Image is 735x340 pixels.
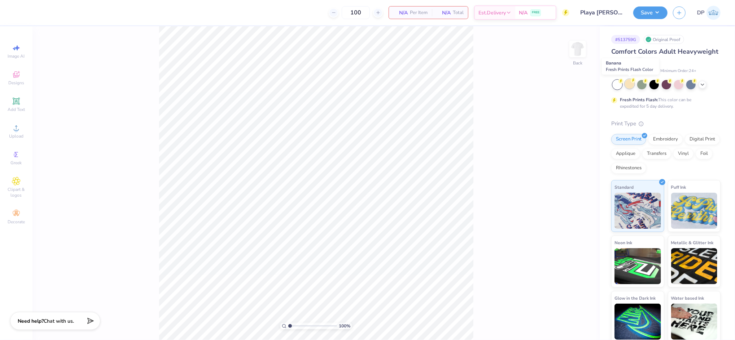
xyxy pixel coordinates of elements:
span: N/A [393,9,408,17]
img: Metallic & Glitter Ink [671,248,718,284]
span: Clipart & logos [4,187,29,198]
span: Image AI [8,53,25,59]
input: – – [342,6,370,19]
div: Vinyl [673,148,694,159]
span: Glow in the Dark Ink [614,294,656,302]
span: N/A [436,9,451,17]
span: Designs [8,80,24,86]
img: Glow in the Dark Ink [614,304,661,340]
img: Standard [614,193,661,229]
span: Puff Ink [671,183,686,191]
span: Minimum Order: 24 + [660,68,696,74]
div: This color can be expedited for 5 day delivery. [620,97,709,109]
img: Darlene Padilla [706,6,721,20]
div: # 513759G [611,35,640,44]
span: Total [453,9,464,17]
div: Print Type [611,120,721,128]
strong: Need help? [18,318,44,325]
div: Transfers [642,148,671,159]
img: Puff Ink [671,193,718,229]
span: Chat with us. [44,318,74,325]
img: Back [570,42,585,56]
span: Fresh Prints Flash Color [606,67,653,72]
span: Add Text [8,107,25,112]
a: DP [697,6,721,20]
div: Embroidery [648,134,683,145]
span: 100 % [339,323,350,329]
span: Standard [614,183,634,191]
span: Upload [9,133,23,139]
span: Est. Delivery [478,9,506,17]
span: Comfort Colors Adult Heavyweight T-Shirt [611,47,718,66]
div: Digital Print [685,134,720,145]
span: DP [697,9,705,17]
span: N/A [519,9,528,17]
span: Water based Ink [671,294,704,302]
div: Banana [602,58,659,75]
strong: Fresh Prints Flash: [620,97,658,103]
img: Neon Ink [614,248,661,284]
button: Save [633,6,668,19]
div: Foil [696,148,713,159]
div: Original Proof [644,35,684,44]
span: FREE [532,10,539,15]
span: Per Item [410,9,428,17]
div: Rhinestones [611,163,646,174]
div: Applique [611,148,640,159]
img: Water based Ink [671,304,718,340]
div: Back [573,60,582,66]
span: Neon Ink [614,239,632,246]
input: Untitled Design [575,5,628,20]
span: Greek [11,160,22,166]
span: Metallic & Glitter Ink [671,239,714,246]
span: Decorate [8,219,25,225]
div: Screen Print [611,134,646,145]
